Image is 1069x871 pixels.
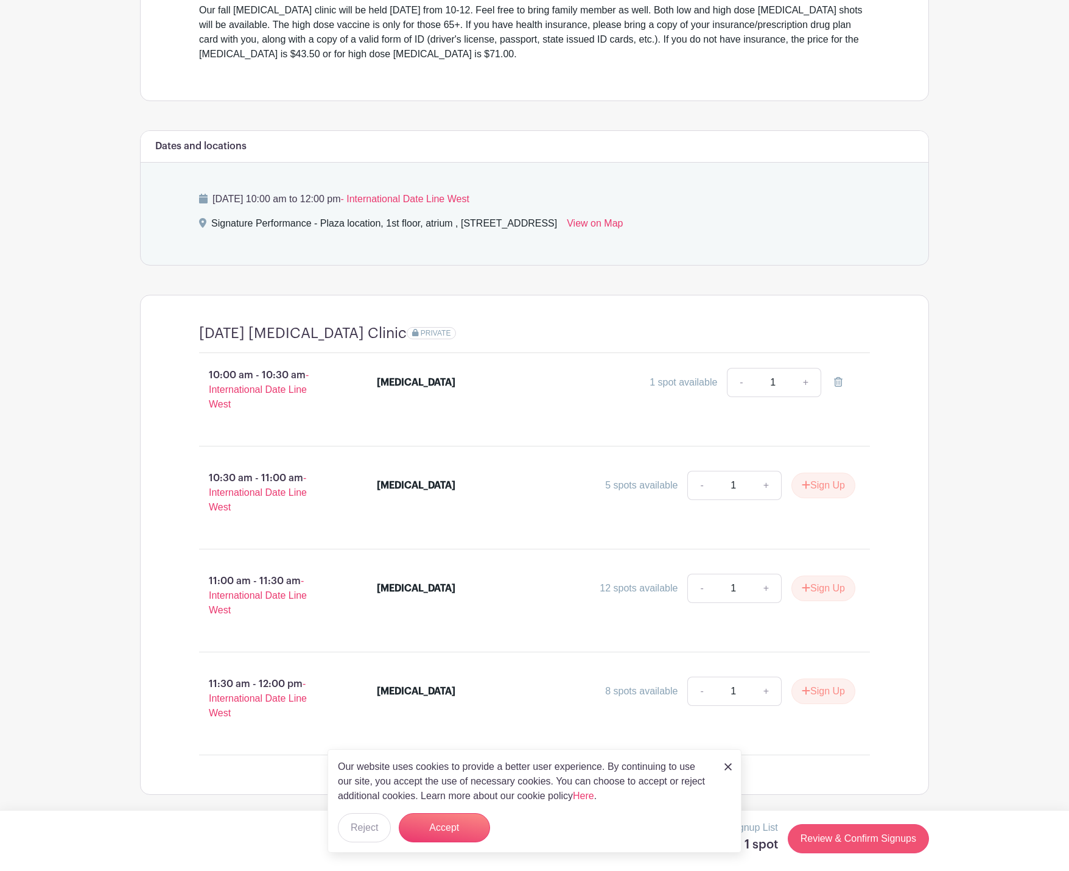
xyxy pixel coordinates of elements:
p: 11:30 am - 12:00 pm [180,672,357,725]
a: - [687,677,715,706]
div: 12 spots available [600,581,678,596]
p: [DATE] 10:00 am to 12:00 pm [199,192,870,206]
a: Here [573,791,594,801]
p: Signup List [730,820,778,835]
div: Our fall [MEDICAL_DATA] clinic will be held [DATE] from 10-12. Feel free to bring family member a... [199,3,870,62]
img: close_button-5f87c8562297e5c2d7936805f587ecaba9071eb48480494691a3f1689db116b3.svg [724,763,732,770]
div: [MEDICAL_DATA] [377,478,455,493]
h4: [DATE] [MEDICAL_DATA] Clinic [199,325,407,342]
div: [MEDICAL_DATA] [377,684,455,699]
a: View on Map [567,216,623,236]
span: PRIVATE [421,329,451,337]
a: - [687,574,715,603]
p: 11:00 am - 11:30 am [180,569,357,622]
a: + [751,677,782,706]
div: 5 spots available [605,478,678,493]
span: - International Date Line West [209,370,309,409]
div: 1 spot available [650,375,717,390]
span: - International Date Line West [209,473,307,512]
div: [MEDICAL_DATA] [377,375,455,390]
a: - [727,368,755,397]
a: Review & Confirm Signups [788,824,929,853]
a: + [791,368,821,397]
span: - International Date Line West [209,576,307,615]
button: Sign Up [791,473,855,498]
button: Sign Up [791,576,855,601]
p: Our website uses cookies to provide a better user experience. By continuing to use our site, you ... [338,760,712,803]
h6: Dates and locations [155,141,247,152]
a: + [751,471,782,500]
a: - [687,471,715,500]
div: Signature Performance - Plaza location, 1st floor, atrium , [STREET_ADDRESS] [211,216,557,236]
h5: 1 spot [730,837,778,852]
span: - International Date Line West [340,194,469,204]
button: Reject [338,813,391,842]
button: Sign Up [791,679,855,704]
p: 10:30 am - 11:00 am [180,466,357,520]
a: + [751,574,782,603]
p: 10:00 am - 10:30 am [180,363,357,417]
span: - International Date Line West [209,679,307,718]
div: 8 spots available [605,684,678,699]
button: Accept [399,813,490,842]
div: [MEDICAL_DATA] [377,581,455,596]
